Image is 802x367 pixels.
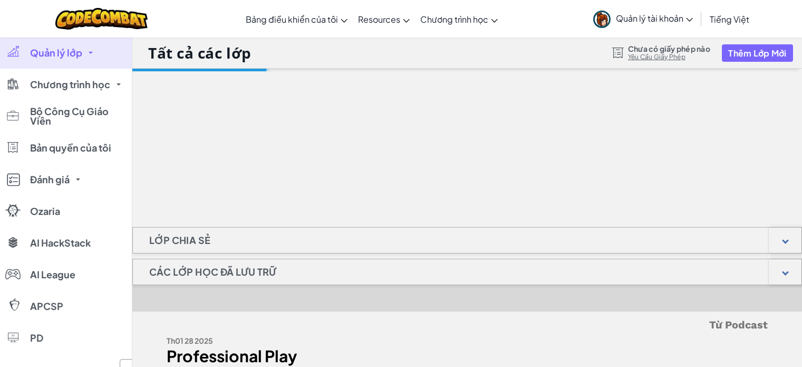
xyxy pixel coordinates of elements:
[358,14,400,25] span: Resources
[167,333,459,349] div: Th01 28 2025
[30,238,91,248] span: AI HackStack
[420,14,488,25] span: Chương trình học
[353,5,415,33] a: Resources
[710,14,749,25] span: Tiếng Việt
[628,44,710,53] span: Chưa có giấy phép nào
[167,349,459,364] div: Professional Play
[588,2,698,35] a: Quản lý tài khoản
[415,5,503,33] a: Chương trình học
[30,80,110,89] span: Chương trình học
[616,13,693,24] span: Quản lý tài khoản
[704,5,755,33] a: Tiếng Việt
[30,270,75,279] span: AI League
[240,5,353,33] a: Bảng điều khiển của tôi
[246,14,338,25] span: Bảng điều khiển của tôi
[30,175,70,184] span: Đánh giá
[30,143,111,153] span: Bản quyền của tôi
[593,11,611,28] img: avatar
[133,259,293,285] h1: Các lớp học đã lưu trữ
[167,317,768,333] h5: Từ Podcast
[30,48,82,58] span: Quản lý lớp
[30,206,60,216] span: Ozaria
[148,43,252,63] h1: Tất cả các lớp
[55,8,148,30] img: CodeCombat logo
[30,107,125,126] span: Bộ Công Cụ Giáo Viên
[133,227,227,253] h1: Lớp chia sẻ
[628,53,710,61] a: Yêu Cầu Giấy Phép
[722,44,793,62] button: Thêm Lớp Mới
